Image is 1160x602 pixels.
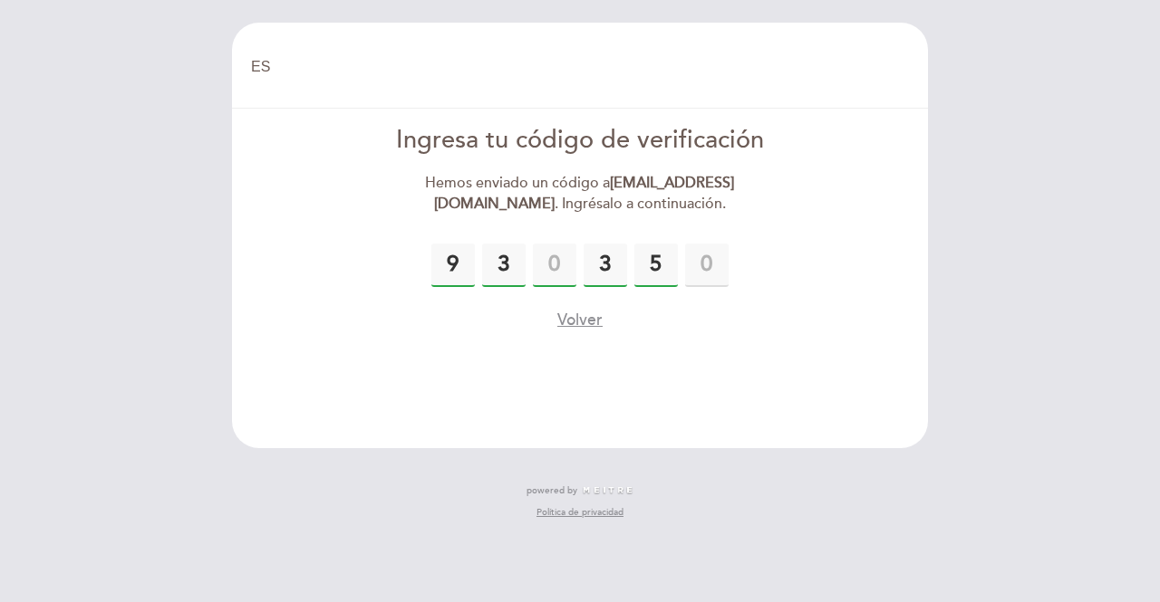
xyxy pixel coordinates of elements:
[527,484,577,497] span: powered by
[533,244,576,287] input: 0
[685,244,729,287] input: 0
[431,244,475,287] input: 0
[434,174,735,213] strong: [EMAIL_ADDRESS][DOMAIN_NAME]
[536,506,623,519] a: Política de privacidad
[584,244,627,287] input: 0
[527,484,633,497] a: powered by
[482,244,526,287] input: 0
[557,309,603,331] button: Volver
[634,244,678,287] input: 0
[372,123,788,158] div: Ingresa tu código de verificación
[372,173,788,215] div: Hemos enviado un código a . Ingrésalo a continuación.
[582,486,633,495] img: MEITRE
